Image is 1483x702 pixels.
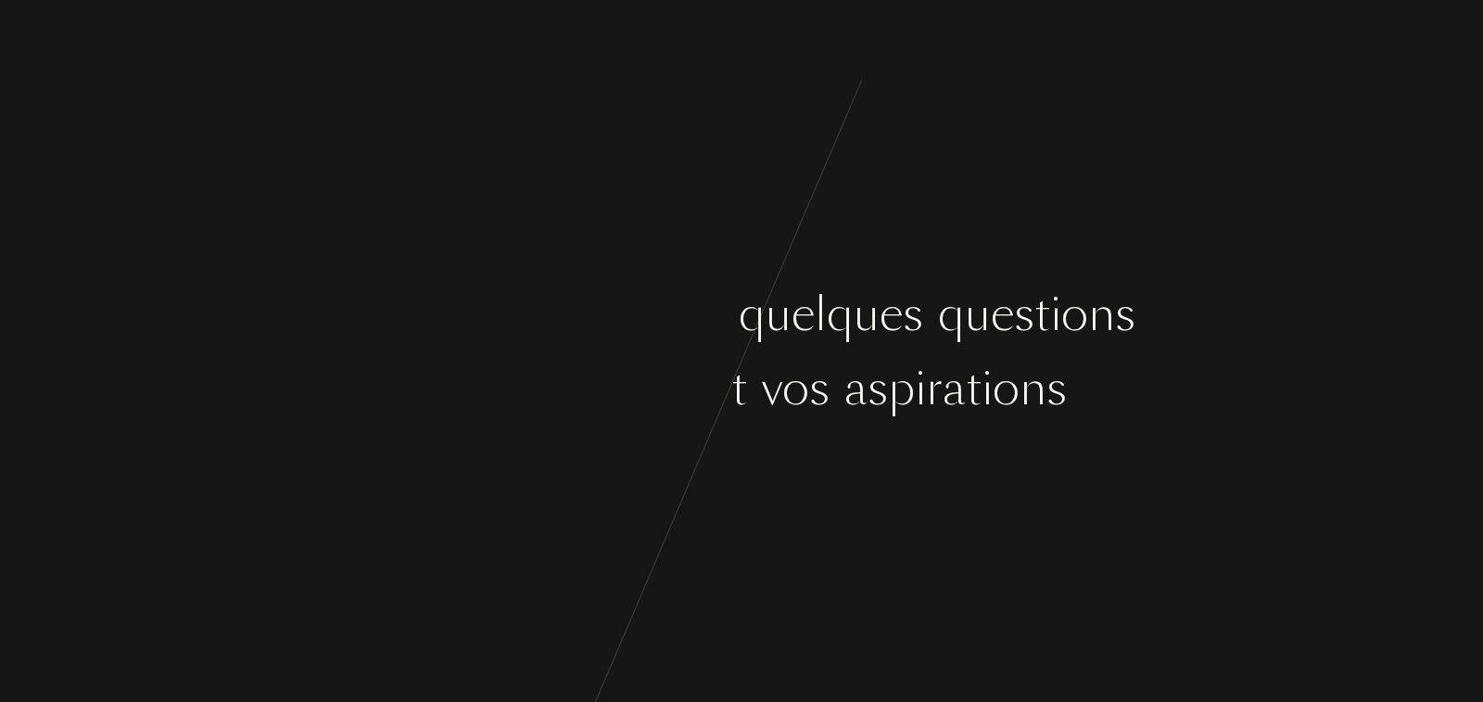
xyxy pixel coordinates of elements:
[622,279,642,349] div: s
[437,353,463,423] div: u
[943,353,966,423] div: a
[577,353,604,423] div: g
[966,353,982,423] div: t
[604,353,631,423] div: o
[888,353,915,423] div: p
[854,279,880,349] div: u
[762,353,782,423] div: v
[595,279,622,349] div: n
[868,353,888,423] div: s
[1088,279,1115,349] div: n
[546,279,568,349] div: ç
[731,353,747,423] div: t
[1050,279,1061,349] div: i
[982,353,993,423] div: i
[496,279,519,349] div: e
[792,279,815,349] div: e
[815,279,827,349] div: l
[993,353,1020,423] div: o
[903,279,923,349] div: s
[348,279,386,349] div: C
[827,279,854,349] div: q
[1020,353,1046,423] div: n
[515,353,542,423] div: o
[880,279,903,349] div: e
[1014,279,1034,349] div: s
[1046,353,1067,423] div: s
[991,279,1014,349] div: e
[631,353,657,423] div: û
[417,353,437,423] div: s
[673,353,693,423] div: s
[844,353,868,423] div: a
[707,279,724,349] div: r
[708,353,731,423] div: e
[542,353,563,423] div: s
[1034,279,1050,349] div: t
[454,279,496,349] div: m
[657,279,684,349] div: p
[739,279,766,349] div: q
[965,279,991,349] div: u
[495,353,515,423] div: v
[684,279,707,349] div: a
[809,353,830,423] div: s
[657,353,673,423] div: t
[1061,279,1088,349] div: o
[519,279,546,349] div: n
[412,279,454,349] div: m
[766,279,792,349] div: u
[568,279,595,349] div: o
[926,353,943,423] div: r
[386,279,412,349] div: o
[915,353,926,423] div: i
[463,353,480,423] div: r
[1115,279,1135,349] div: s
[938,279,965,349] div: q
[782,353,809,423] div: o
